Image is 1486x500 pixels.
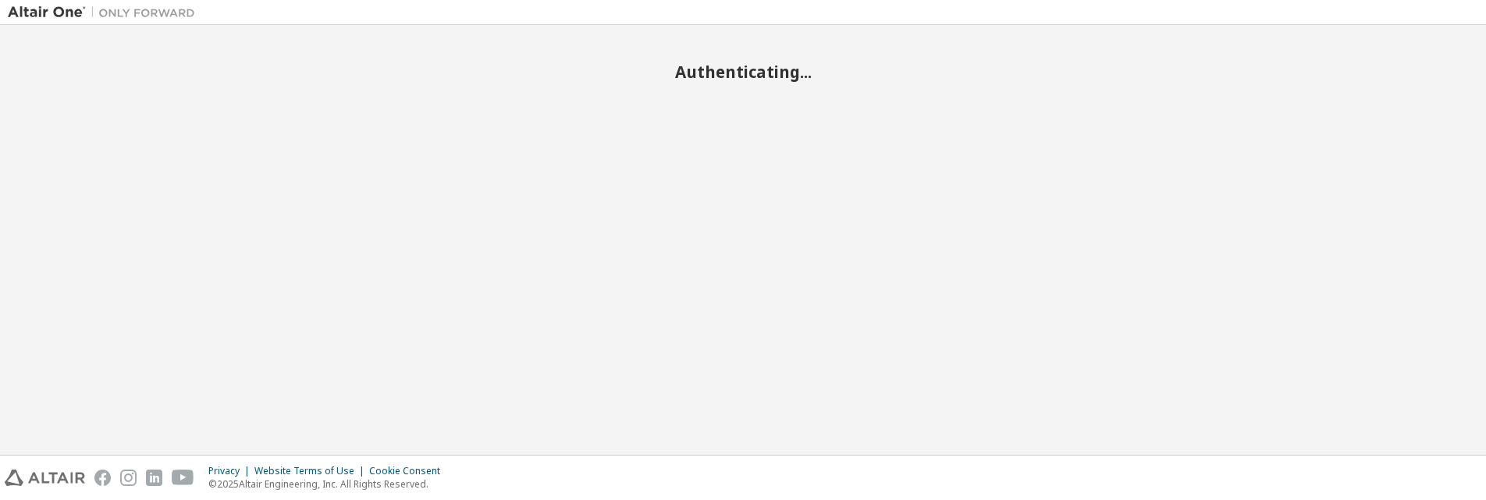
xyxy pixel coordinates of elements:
[146,470,162,486] img: linkedin.svg
[8,5,203,20] img: Altair One
[208,477,450,491] p: © 2025 Altair Engineering, Inc. All Rights Reserved.
[8,62,1478,82] h2: Authenticating...
[254,465,369,477] div: Website Terms of Use
[120,470,137,486] img: instagram.svg
[208,465,254,477] div: Privacy
[369,465,450,477] div: Cookie Consent
[94,470,111,486] img: facebook.svg
[172,470,194,486] img: youtube.svg
[5,470,85,486] img: altair_logo.svg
